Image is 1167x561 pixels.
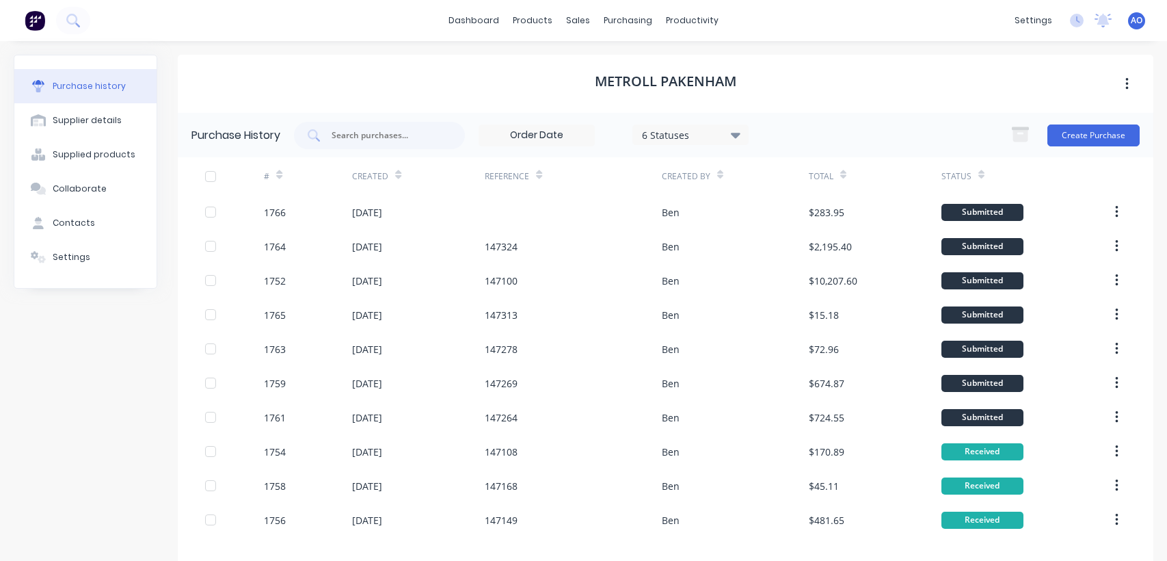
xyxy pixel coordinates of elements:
div: $283.95 [809,205,844,220]
div: $674.87 [809,376,844,391]
div: Ben [662,410,680,425]
div: Submitted [941,306,1023,324]
div: $481.65 [809,513,844,527]
div: Total [809,170,833,183]
div: 147100 [485,274,518,288]
div: Ben [662,342,680,356]
div: [DATE] [352,308,382,322]
div: 147324 [485,239,518,254]
div: Reference [485,170,529,183]
div: 147269 [485,376,518,391]
div: [DATE] [352,274,382,288]
div: 6 Statuses [642,127,740,142]
div: $45.11 [809,479,839,493]
div: Submitted [941,238,1023,255]
div: products [506,10,559,31]
div: 147264 [485,410,518,425]
div: Submitted [941,409,1023,426]
div: Ben [662,513,680,527]
div: Submitted [941,204,1023,221]
div: [DATE] [352,479,382,493]
div: 1752 [264,274,286,288]
div: Supplied products [53,148,135,161]
iframe: Intercom live chat [1121,514,1153,547]
div: [DATE] [352,205,382,220]
div: Created By [662,170,710,183]
div: Ben [662,205,680,220]
div: 1766 [264,205,286,220]
div: Status [941,170,971,183]
div: Ben [662,274,680,288]
div: Ben [662,479,680,493]
div: 147168 [485,479,518,493]
div: Purchase history [53,80,126,92]
div: $72.96 [809,342,839,356]
div: Received [941,512,1023,529]
div: Ben [662,376,680,391]
button: Supplied products [14,138,157,172]
div: Settings [53,251,90,263]
button: Contacts [14,206,157,240]
div: Submitted [941,341,1023,358]
div: Ben [662,239,680,254]
div: settings [1008,10,1059,31]
div: Submitted [941,272,1023,289]
div: Purchase History [191,127,280,144]
button: Collaborate [14,172,157,206]
div: 147149 [485,513,518,527]
div: Received [941,443,1023,460]
div: 1761 [264,410,286,425]
button: Purchase history [14,69,157,103]
div: Received [941,478,1023,495]
h1: METROLL PAKENHAM [595,73,736,90]
div: 1764 [264,239,286,254]
div: [DATE] [352,376,382,391]
div: $724.55 [809,410,844,425]
div: # [264,170,269,183]
input: Order Date [479,125,594,146]
div: [DATE] [352,239,382,254]
div: $10,207.60 [809,274,857,288]
div: 1754 [264,445,286,459]
div: $170.89 [809,445,844,459]
button: Create Purchase [1047,125,1140,146]
div: $2,195.40 [809,239,852,254]
div: 1758 [264,479,286,493]
div: 1759 [264,376,286,391]
div: [DATE] [352,445,382,459]
div: Created [352,170,388,183]
div: 147108 [485,445,518,459]
div: [DATE] [352,342,382,356]
input: Search purchases... [330,129,444,142]
div: Ben [662,445,680,459]
div: [DATE] [352,513,382,527]
div: sales [559,10,597,31]
div: 147313 [485,308,518,322]
button: Supplier details [14,103,157,138]
div: purchasing [597,10,659,31]
div: Collaborate [53,183,107,195]
a: dashboard [442,10,506,31]
div: 1756 [264,513,286,527]
div: Contacts [53,217,95,229]
img: Factory [25,10,45,31]
div: productivity [659,10,725,31]
div: 1765 [264,308,286,322]
div: Ben [662,308,680,322]
div: Submitted [941,375,1023,392]
button: Settings [14,240,157,274]
div: $15.18 [809,308,839,322]
div: 147278 [485,342,518,356]
div: Supplier details [53,114,122,127]
span: AO [1131,14,1142,27]
div: [DATE] [352,410,382,425]
div: 1763 [264,342,286,356]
